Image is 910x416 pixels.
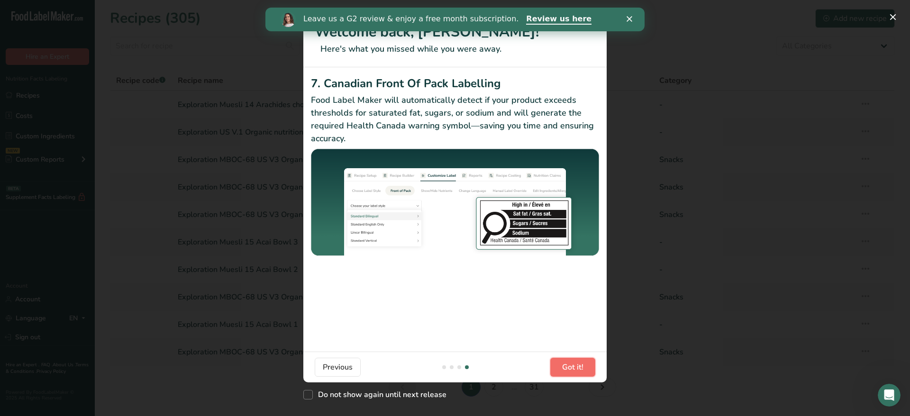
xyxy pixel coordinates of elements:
[311,94,599,145] p: Food Label Maker will automatically detect if your product exceeds thresholds for saturated fat, ...
[311,149,599,257] img: Canadian Front Of Pack Labelling
[315,43,595,55] p: Here's what you missed while you were away.
[315,21,595,43] h1: Welcome back, [PERSON_NAME]!
[878,384,901,407] iframe: Intercom live chat
[323,362,353,373] span: Previous
[361,9,371,14] div: Fermer
[265,8,645,31] iframe: Intercom live chat bannière
[311,75,599,92] h2: 7. Canadian Front Of Pack Labelling
[313,390,446,399] span: Do not show again until next release
[550,358,595,377] button: Got it!
[562,362,583,373] span: Got it!
[315,358,361,377] button: Previous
